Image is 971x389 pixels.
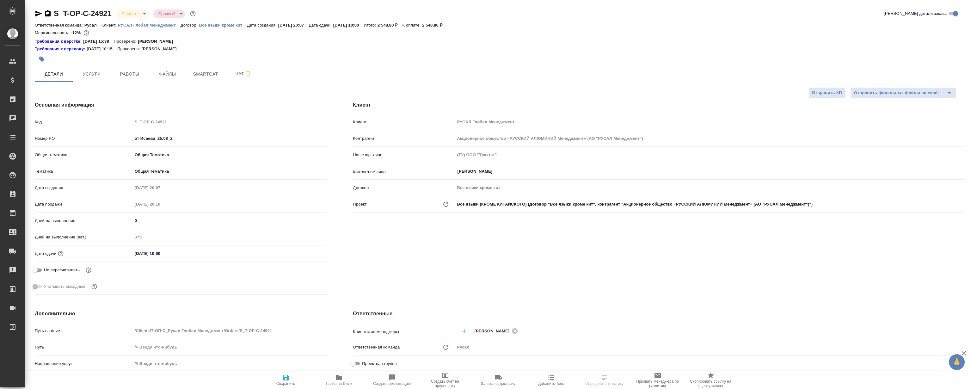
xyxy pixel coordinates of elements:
div: В работе [153,9,185,18]
p: Дата сдачи: [309,23,333,28]
span: Smartcat [190,70,221,78]
h4: Основная информация [35,101,328,109]
h4: Ответственные [353,310,964,318]
a: Требования к верстке: [35,38,83,45]
button: Создать рекламацию [366,371,419,389]
input: ✎ Введи что-нибудь [132,216,328,225]
p: Контрагент [353,135,455,142]
button: 🙏 [949,354,965,370]
p: Дата сдачи [35,250,57,257]
button: Скопировать ссылку на оценку заказа [684,371,737,389]
p: Дней на выполнение (авт.) [35,234,132,240]
p: Дата создания [35,185,132,191]
span: Не пересчитывать [44,267,80,273]
span: Работы [114,70,145,78]
div: ✎ Введи что-нибудь [135,361,320,367]
span: Детали [39,70,69,78]
button: Срочный [157,11,177,16]
div: Нажми, чтобы открыть папку с инструкцией [35,38,83,45]
p: Номер PO [35,135,132,142]
p: Наше юр. лицо [353,152,455,158]
h4: Дополнительно [35,310,328,318]
p: Ответственная команда [353,344,400,350]
p: Клиентские менеджеры [353,329,455,335]
p: [DATE] 10:00 [333,23,364,28]
a: S_T-OP-C-24921 [54,9,112,18]
p: Договор [353,185,455,191]
p: Все языки кроме кит [199,23,247,28]
button: Включи, если не хочешь, чтобы указанная дата сдачи изменилась после переставления заказа в 'Подтв... [84,266,93,274]
button: Выбери, если сб и вс нужно считать рабочими днями для выполнения заказа. [90,282,98,291]
button: Призвать менеджера по развитию [631,371,684,389]
input: ✎ Введи что-нибудь [132,343,328,352]
p: Дней на выполнение [35,218,132,224]
p: Клиент: [101,23,118,28]
p: Проверено: [114,38,138,45]
p: Код [35,119,132,125]
p: Путь [35,344,132,350]
span: [PERSON_NAME] [474,328,513,334]
button: Если добавить услуги и заполнить их объемом, то дата рассчитается автоматически [57,250,65,258]
p: Тематика [35,168,132,175]
p: Русал [84,23,101,28]
p: Маржинальность: [35,30,71,35]
button: Добавить менеджера [457,324,472,339]
span: Учитывать выходные [44,283,85,290]
input: Пустое поле [132,326,328,335]
button: Скопировать ссылку [44,10,52,17]
a: Все языки кроме кит [199,22,247,28]
span: Услуги [77,70,107,78]
p: Направление услуг [35,361,132,367]
button: Определить тематику [578,371,631,389]
span: Папка на Drive [326,381,352,386]
p: Клиент [353,119,455,125]
input: Пустое поле [455,117,964,127]
span: Определить тематику [585,381,624,386]
p: Итого: [364,23,377,28]
p: 2 548,80 ₽ [378,23,403,28]
p: Дата продажи [35,201,132,207]
p: [DATE] 10:15 [87,46,117,52]
span: Отправить КП [812,89,842,96]
p: 2 548,80 ₽ [422,23,447,28]
input: Пустое поле [132,200,188,209]
span: Призвать менеджера по развитию [635,379,680,388]
div: ✎ Введи что-нибудь [132,358,328,369]
p: Контактное лицо [353,169,455,175]
p: Проект [353,201,367,207]
span: Создать рекламацию [373,381,411,386]
span: Заявка на доставку [481,381,515,386]
button: Отправить финальные файлы на email [851,87,942,99]
span: [PERSON_NAME] детали заказа [884,10,947,17]
div: split button [851,87,956,99]
a: РУСАЛ Глобал Менеджмент [118,22,181,28]
p: Договор: [181,23,199,28]
input: Пустое поле [455,183,964,192]
p: РУСАЛ Глобал Менеджмент [118,23,181,28]
span: Отправить финальные файлы на email [854,90,939,97]
div: Общая Тематика [132,150,328,160]
h4: Клиент [353,101,964,109]
input: Пустое поле [455,150,964,159]
button: Open [961,171,962,172]
span: Создать счет на предоплату [422,379,468,388]
p: -12% [71,30,82,35]
span: Добавить Todo [538,381,564,386]
p: Путь на drive [35,328,132,334]
div: Русал [455,342,964,353]
input: Пустое поле [132,183,188,192]
button: В работе [120,11,141,16]
button: Сохранить [259,371,312,389]
button: Папка на Drive [312,371,366,389]
input: ✎ Введи что-нибудь [132,134,328,143]
input: ✎ Введи что-нибудь [132,249,188,258]
p: [PERSON_NAME] [138,38,178,45]
div: [PERSON_NAME] [474,327,520,335]
div: Общая Тематика [132,166,328,177]
input: Пустое поле [132,117,328,127]
span: Скопировать ссылку на оценку заказа [688,379,734,388]
p: Ответственная команда: [35,23,84,28]
p: [DATE] 20:07 [278,23,309,28]
div: В работе [117,9,148,18]
button: Open [961,330,962,332]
